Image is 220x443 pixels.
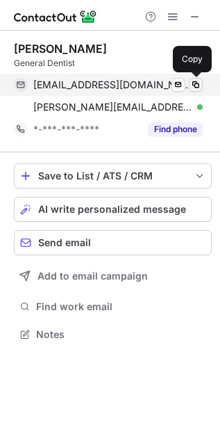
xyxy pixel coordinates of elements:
[14,230,212,255] button: Send email
[38,170,187,182] div: Save to List / ATS / CRM
[36,300,206,313] span: Find work email
[14,163,212,188] button: save-profile-one-click
[33,79,192,91] span: [EMAIL_ADDRESS][DOMAIN_NAME]
[14,8,97,25] img: ContactOut v5.3.10
[14,264,212,289] button: Add to email campaign
[14,57,212,70] div: General Dentist
[38,204,186,215] span: AI write personalized message
[14,42,107,56] div: [PERSON_NAME]
[33,101,192,113] span: [PERSON_NAME][EMAIL_ADDRESS][PERSON_NAME][DOMAIN_NAME]
[14,297,212,316] button: Find work email
[38,237,91,248] span: Send email
[14,325,212,344] button: Notes
[14,197,212,222] button: AI write personalized message
[36,328,206,341] span: Notes
[148,122,203,136] button: Reveal Button
[37,271,148,282] span: Add to email campaign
